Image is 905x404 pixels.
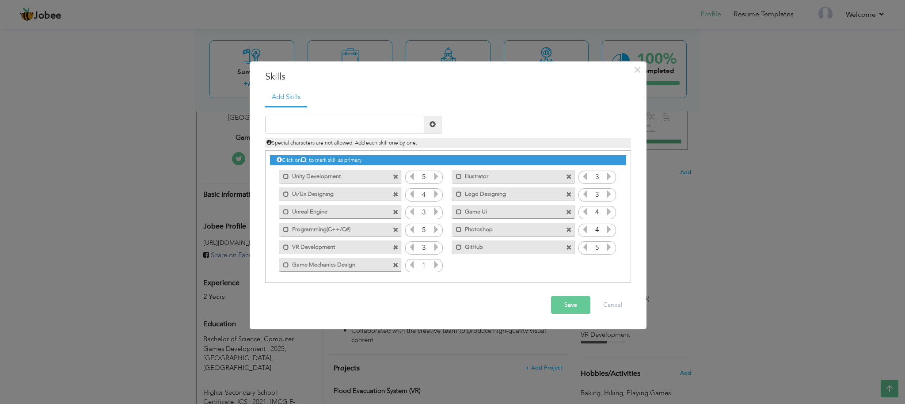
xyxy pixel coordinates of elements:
[265,88,307,107] a: Add Skills
[462,170,551,181] label: Illustrator
[289,223,378,234] label: Programming(C++/C#)
[289,170,378,181] label: Unity Development
[265,70,631,84] h3: Skills
[266,139,417,146] span: Special characters are not allowed. Add each skill one by one.
[289,187,378,198] label: Ui/Ux Designing
[634,62,641,78] span: ×
[551,296,590,314] button: Save
[594,296,631,314] button: Cancel
[630,63,644,77] button: Close
[462,223,551,234] label: Photoshop
[289,258,378,269] label: Game Mechanics Design
[289,205,378,216] label: Unreal Engine
[289,240,378,252] label: VR Development
[270,155,626,165] div: Click on , to mark skill as primary.
[462,205,551,216] label: Game Ui
[462,187,551,198] label: Logo Designing
[462,240,551,252] label: GitHub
